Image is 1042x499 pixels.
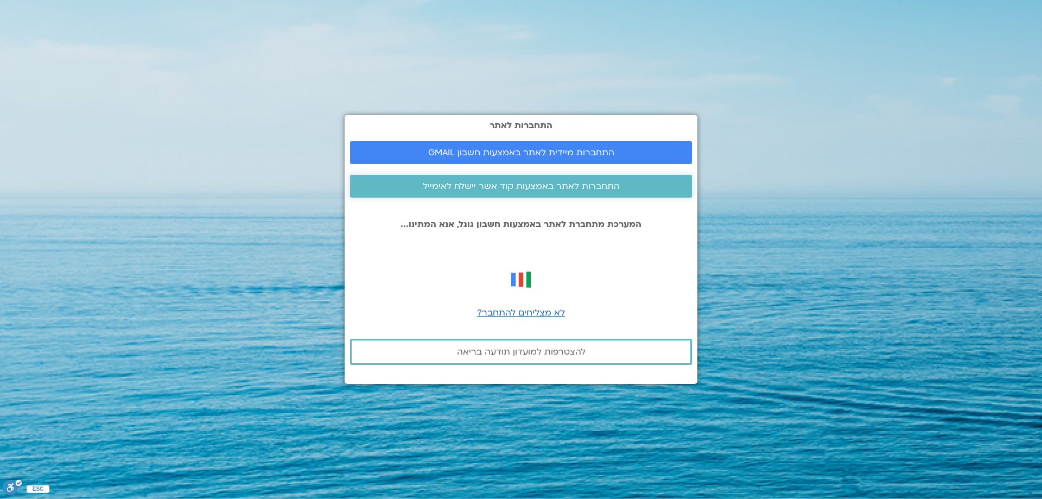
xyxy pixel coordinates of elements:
[350,339,692,365] a: להצטרפות למועדון תודעה בריאה
[457,347,586,357] span: להצטרפות למועדון תודעה בריאה
[350,219,692,229] p: המערכת מתחברת לאתר באמצעות חשבון גוגל, אנא המתינו...
[350,141,692,164] a: התחברות מיידית לאתר באמצעות חשבון GMAIL
[350,121,692,130] h2: התחברות לאתר
[423,181,620,191] span: התחברות לאתר באמצעות קוד אשר יישלח לאימייל
[428,148,614,157] span: התחברות מיידית לאתר באמצעות חשבון GMAIL
[350,175,692,198] a: התחברות לאתר באמצעות קוד אשר יישלח לאימייל
[477,307,565,319] a: לא מצליחים להתחבר?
